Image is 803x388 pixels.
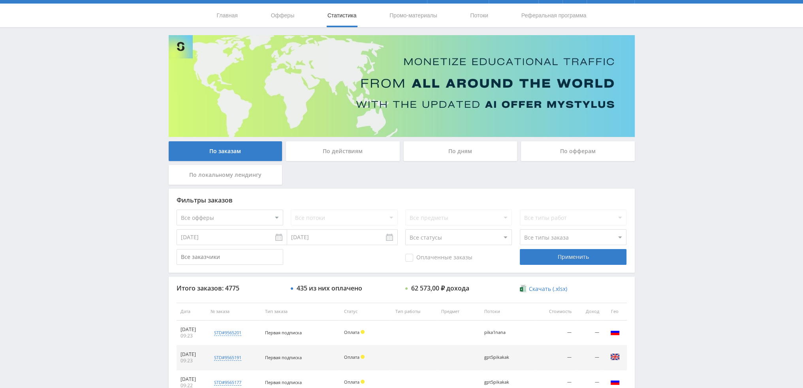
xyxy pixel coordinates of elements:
a: Офферы [270,4,295,27]
img: Banner [169,35,635,137]
th: Тип заказа [261,303,340,321]
div: std#9565191 [214,354,241,361]
img: rus.png [610,327,620,337]
td: — [575,321,603,345]
th: Потоки [480,303,536,321]
a: Статистика [327,4,357,27]
div: gpt5pikakak [484,380,520,385]
th: Доход [575,303,603,321]
th: Стоимость [536,303,575,321]
th: Предмет [437,303,480,321]
div: 09:23 [181,358,203,364]
img: rus.png [610,377,620,386]
span: Первая подписка [265,354,302,360]
div: По действиям [286,141,400,161]
input: Все заказчики [177,249,283,265]
div: По дням [404,141,517,161]
span: Первая подписка [265,330,302,336]
td: — [536,345,575,370]
img: gbr.png [610,352,620,362]
a: Промо-материалы [389,4,438,27]
div: По офферам [521,141,635,161]
a: Скачать (.xlsx) [520,285,567,293]
div: По заказам [169,141,282,161]
span: Оплата [344,354,359,360]
td: — [536,321,575,345]
a: Реферальная программа [521,4,587,27]
span: Холд [361,380,365,384]
th: № заказа [207,303,261,321]
img: xlsx [520,285,527,292]
div: [DATE] [181,326,203,333]
div: std#9565201 [214,330,241,336]
div: 435 из них оплачено [297,285,362,292]
div: std#9565177 [214,379,241,386]
span: Холд [361,330,365,334]
div: [DATE] [181,351,203,358]
div: Фильтры заказов [177,197,627,204]
th: Дата [177,303,207,321]
div: По локальному лендингу [169,165,282,185]
span: Оплаченные заказы [405,254,472,262]
a: Главная [216,4,239,27]
div: Итого заказов: 4775 [177,285,283,292]
td: — [575,345,603,370]
div: 62 573,00 ₽ дохода [411,285,469,292]
div: [DATE] [181,376,203,382]
div: pika1nana [484,330,520,335]
div: 09:23 [181,333,203,339]
div: gpt5pikakak [484,355,520,360]
span: Оплата [344,329,359,335]
th: Статус [340,303,391,321]
span: Холд [361,355,365,359]
div: Применить [520,249,626,265]
th: Тип работы [391,303,437,321]
span: Первая подписка [265,379,302,385]
span: Оплата [344,379,359,385]
span: Скачать (.xlsx) [529,286,567,292]
a: Потоки [469,4,489,27]
th: Гео [603,303,627,321]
